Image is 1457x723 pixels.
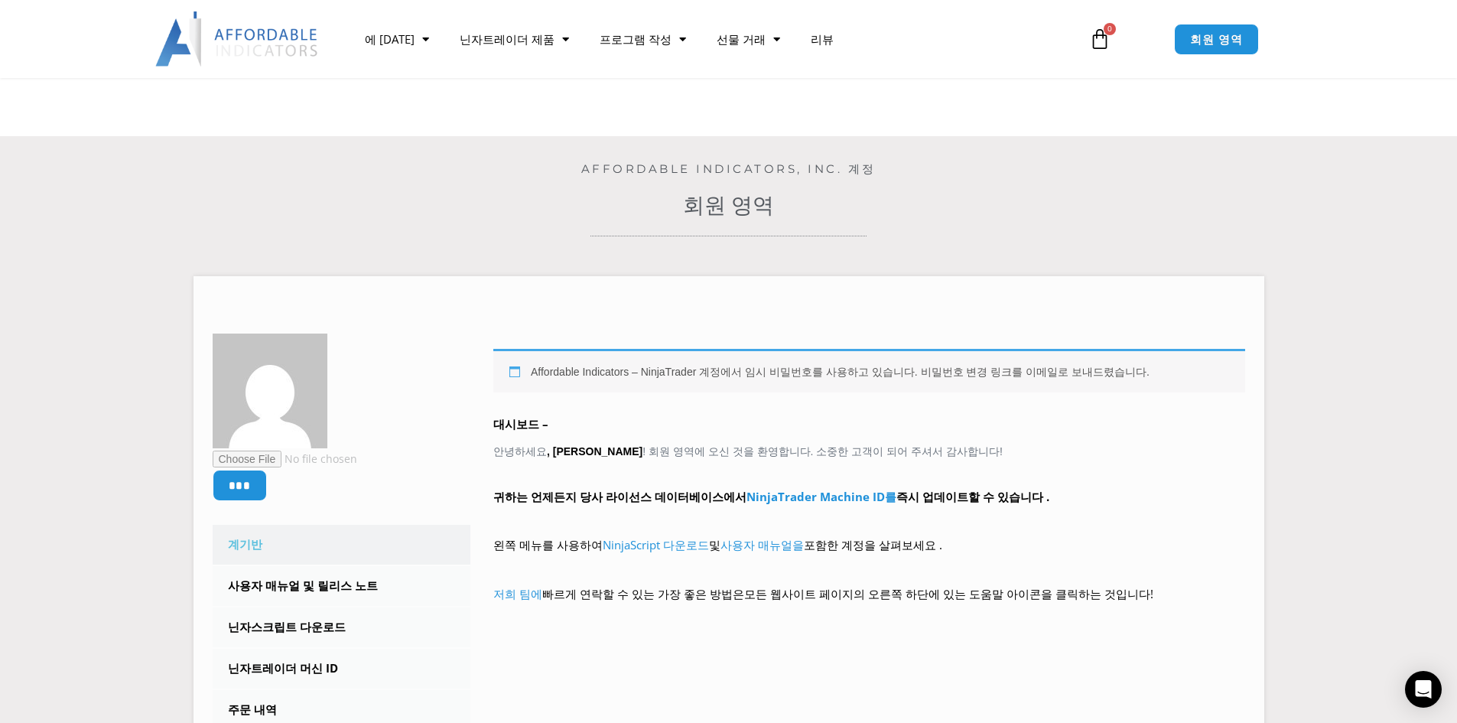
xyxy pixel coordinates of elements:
[531,366,1150,378] font: Affordable Indicators – NinjaTrader 계정에서 임시 비밀번호를 사용하고 있습니다. 비밀번호 변경 링크를 이메일로 보내드렸습니다.
[350,21,444,57] a: 에 [DATE]
[155,11,320,67] img: LogoAI | 저렴한 지표 – NinjaTrader
[811,31,834,47] font: 리뷰
[717,31,766,47] font: 선물 거래
[493,489,746,504] font: 귀하는 언제든지 당사 라이선스 데이터베이스에서
[1107,23,1112,34] font: 0
[720,537,804,552] a: 사용자 매뉴얼을
[228,536,262,552] font: 계기반
[1405,671,1442,708] div: 인터콤 메신저 열기
[642,445,1003,458] font: ! 회원 영역에 오신 것을 환영합니다. 소중한 고객이 되어 주셔서 감사합니다!
[804,537,942,552] font: 포함한 계정을 살펴보세요 .
[213,649,471,689] a: 닌자트레이더 머신 ID
[350,21,1072,57] nav: 메뉴
[493,445,547,458] font: 안녕하세요
[460,31,555,47] font: 닌자트레이더 제품
[493,416,548,432] font: 대시보드 –
[444,21,584,57] a: 닌자트레이더 제품
[1066,17,1133,61] a: 0
[603,537,709,552] a: NinjaScript 다운로드
[213,525,471,565] a: 계기반
[228,619,346,634] font: 닌자스크립트 다운로드
[683,192,774,218] a: 회원 영역
[228,702,277,717] font: 주문 내역
[542,586,744,601] font: 빠르게 연락할 수 있는 가장 좋은 방법은
[1174,24,1259,55] a: 회원 영역
[213,607,471,647] a: 닌자스크립트 다운로드
[365,31,415,47] font: 에 [DATE]
[228,578,378,593] font: 사용자 매뉴얼 및 릴리스 노트
[213,566,471,606] a: 사용자 매뉴얼 및 릴리스 노트
[493,586,542,601] a: 저희 팀에
[584,21,701,57] a: 프로그램 작성
[795,21,849,57] a: 리뷰
[709,537,720,552] font: 및
[746,489,896,504] a: NinjaTrader Machine ID를
[493,537,603,552] font: 왼쪽 메뉴를 사용하여
[701,21,795,57] a: 선물 거래
[1190,31,1243,47] font: 회원 영역
[228,660,338,676] font: 닌자트레이더 머신 ID
[744,586,1153,601] font: 모든 웹사이트 페이지의 오른쪽 하단에 있는 도움말 아이콘을 클릭하는 것입니다!
[600,31,672,47] font: 프로그램 작성
[213,334,327,448] img: fa8a6aa50673924110ec3ddc0d2b8a2e83b87eca78da45ead089a2e6b7ac966a
[896,489,1049,504] font: 즉시 업데이트할 수 있습니다 .
[581,161,876,176] a: Affordable Indicators, Inc. 계정
[547,445,642,458] font: , [PERSON_NAME]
